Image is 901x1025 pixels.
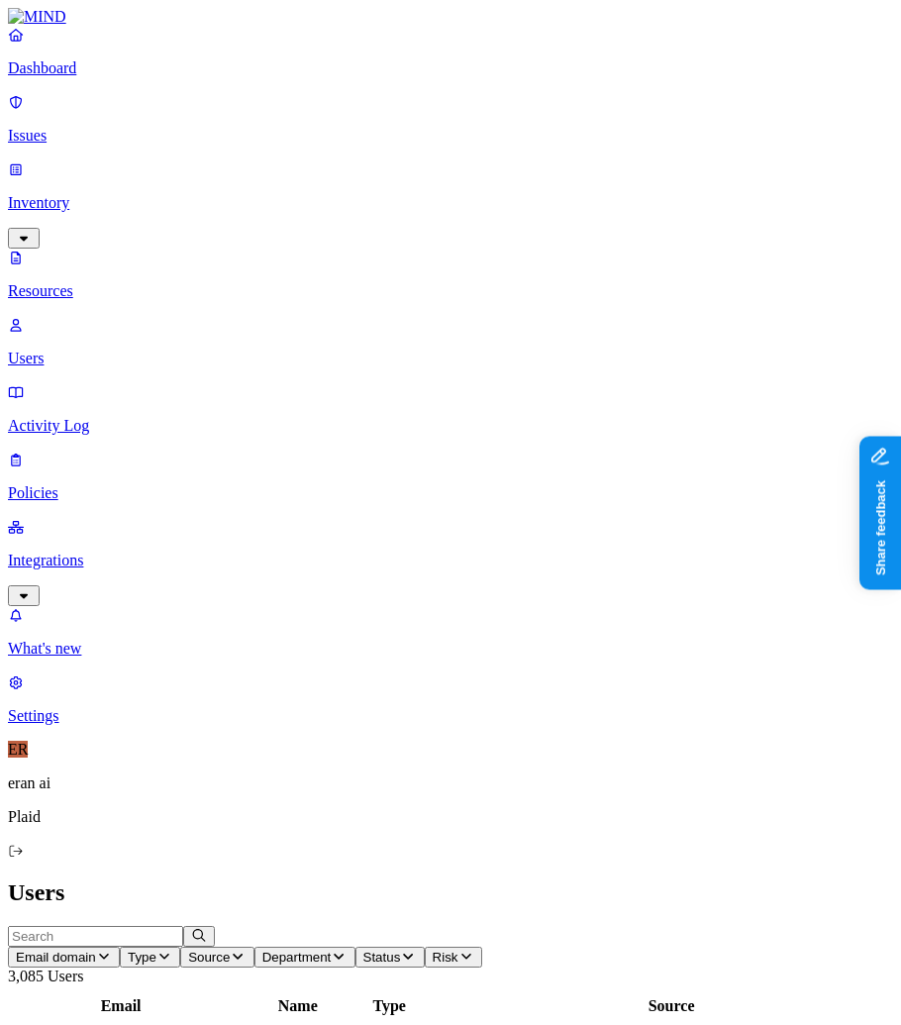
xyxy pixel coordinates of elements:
img: MIND [8,8,66,26]
span: ER [8,741,28,758]
a: What's new [8,606,893,658]
h2: Users [8,879,893,906]
a: Policies [8,451,893,502]
div: Name [235,997,360,1015]
a: Dashboard [8,26,893,77]
span: Email domain [16,950,96,965]
a: Users [8,316,893,367]
p: Policies [8,484,893,502]
p: Issues [8,127,893,145]
iframe: Marker.io feedback button [859,436,901,589]
span: Department [262,950,332,965]
span: Type [128,950,156,965]
a: MIND [8,8,893,26]
p: Activity Log [8,417,893,435]
p: Inventory [8,194,893,212]
p: Resources [8,282,893,300]
div: Type [364,997,414,1015]
a: Inventory [8,160,893,246]
span: 3,085 Users [8,968,83,984]
span: Status [363,950,401,965]
p: Users [8,350,893,367]
p: Dashboard [8,59,893,77]
p: eran ai [8,774,893,792]
p: What's new [8,640,893,658]
p: Plaid [8,808,893,826]
p: Integrations [8,552,893,569]
a: Issues [8,93,893,145]
p: Settings [8,707,893,725]
a: Integrations [8,518,893,603]
a: Settings [8,673,893,725]
div: Email [11,997,231,1015]
a: Resources [8,249,893,300]
span: Risk [433,950,458,965]
a: Activity Log [8,383,893,435]
span: Source [188,950,230,965]
input: Search [8,926,183,947]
